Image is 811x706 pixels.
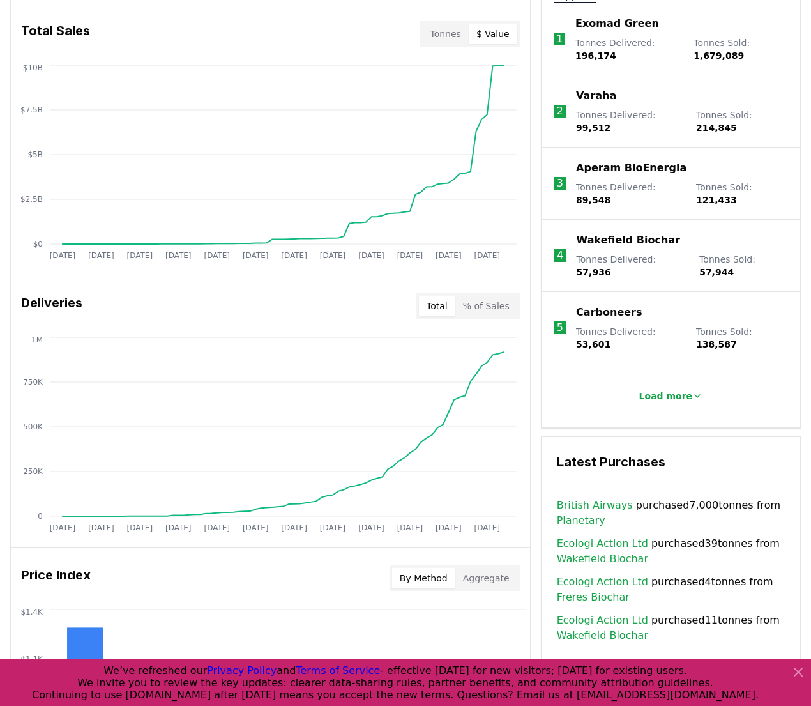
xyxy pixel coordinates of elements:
[23,422,43,431] tspan: 500K
[397,251,423,260] tspan: [DATE]
[165,523,192,532] tspan: [DATE]
[696,109,787,134] p: Tonnes Sold :
[23,63,43,72] tspan: $10B
[576,181,683,206] p: Tonnes Delivered :
[557,551,648,567] a: Wakefield Biochar
[127,523,153,532] tspan: [DATE]
[557,613,785,643] span: purchased 11 tonnes from
[576,88,616,104] a: Varaha
[127,251,153,260] tspan: [DATE]
[576,123,610,133] span: 99,512
[556,31,563,47] p: 1
[21,21,90,47] h3: Total Sales
[577,233,680,248] a: Wakefield Biochar
[639,390,693,403] p: Load more
[320,523,346,532] tspan: [DATE]
[27,150,42,159] tspan: $5B
[557,613,648,628] a: Ecologi Action Ltd
[50,251,76,260] tspan: [DATE]
[204,251,230,260] tspan: [DATE]
[358,523,384,532] tspan: [DATE]
[576,325,683,351] p: Tonnes Delivered :
[20,608,43,617] tspan: $1.4K
[557,452,785,472] h3: Latest Purchases
[23,467,43,476] tspan: 250K
[21,565,91,591] h3: Price Index
[576,195,610,205] span: 89,548
[31,335,43,344] tspan: 1M
[474,251,501,260] tspan: [DATE]
[397,523,423,532] tspan: [DATE]
[557,498,633,513] a: British Airways
[575,36,681,62] p: Tonnes Delivered :
[20,655,43,664] tspan: $1.1K
[20,195,43,204] tspan: $2.5B
[419,296,455,316] button: Total
[557,590,630,605] a: Freres Biochar
[557,176,563,191] p: 3
[455,296,517,316] button: % of Sales
[23,378,43,387] tspan: 750K
[436,251,462,260] tspan: [DATE]
[696,325,787,351] p: Tonnes Sold :
[281,523,307,532] tspan: [DATE]
[696,123,737,133] span: 214,845
[694,36,787,62] p: Tonnes Sold :
[21,293,82,319] h3: Deliveries
[557,513,605,528] a: Planetary
[557,320,563,335] p: 5
[694,50,744,61] span: 1,679,089
[33,240,43,249] tspan: $0
[320,251,346,260] tspan: [DATE]
[577,253,687,279] p: Tonnes Delivered :
[557,628,648,643] a: Wakefield Biochar
[699,267,734,277] span: 57,944
[474,523,501,532] tspan: [DATE]
[557,574,785,605] span: purchased 4 tonnes from
[576,339,610,349] span: 53,601
[557,498,785,528] span: purchased 7,000 tonnes from
[577,267,611,277] span: 57,936
[243,251,269,260] tspan: [DATE]
[436,523,462,532] tspan: [DATE]
[557,104,563,119] p: 2
[38,512,43,521] tspan: 0
[165,251,192,260] tspan: [DATE]
[358,251,384,260] tspan: [DATE]
[575,50,616,61] span: 196,174
[50,523,76,532] tspan: [DATE]
[557,574,648,590] a: Ecologi Action Ltd
[392,568,455,588] button: By Method
[696,195,737,205] span: 121,433
[557,536,785,567] span: purchased 39 tonnes from
[557,536,648,551] a: Ecologi Action Ltd
[88,251,114,260] tspan: [DATE]
[204,523,230,532] tspan: [DATE]
[629,383,713,409] button: Load more
[557,248,563,263] p: 4
[422,24,468,44] button: Tonnes
[455,568,517,588] button: Aggregate
[576,109,683,134] p: Tonnes Delivered :
[469,24,517,44] button: $ Value
[20,105,43,114] tspan: $7.5B
[575,16,659,31] a: Exomad Green
[699,253,787,279] p: Tonnes Sold :
[243,523,269,532] tspan: [DATE]
[576,305,642,320] a: Carboneers
[281,251,307,260] tspan: [DATE]
[576,160,686,176] a: Aperam BioEnergia
[696,339,737,349] span: 138,587
[88,523,114,532] tspan: [DATE]
[696,181,787,206] p: Tonnes Sold :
